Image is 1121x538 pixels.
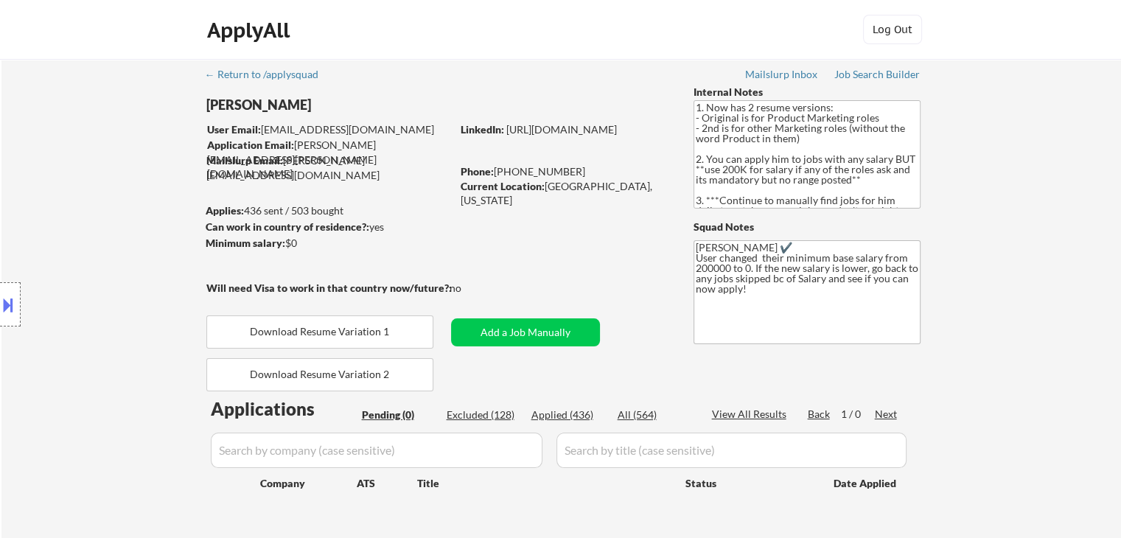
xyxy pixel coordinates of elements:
[451,318,600,346] button: Add a Job Manually
[461,180,545,192] strong: Current Location:
[556,433,907,468] input: Search by title (case sensitive)
[206,282,452,294] strong: Will need Visa to work in that country now/future?:
[808,407,831,422] div: Back
[362,408,436,422] div: Pending (0)
[206,358,433,391] button: Download Resume Variation 2
[506,123,617,136] a: [URL][DOMAIN_NAME]
[260,476,357,491] div: Company
[694,220,921,234] div: Squad Notes
[206,96,509,114] div: [PERSON_NAME]
[205,69,332,83] a: ← Return to /applysquad
[206,153,451,182] div: [PERSON_NAME][EMAIL_ADDRESS][DOMAIN_NAME]
[875,407,898,422] div: Next
[417,476,671,491] div: Title
[450,281,492,296] div: no
[206,203,451,218] div: 436 sent / 503 bought
[207,138,451,181] div: [PERSON_NAME][EMAIL_ADDRESS][PERSON_NAME][DOMAIN_NAME]
[834,69,921,83] a: Job Search Builder
[461,165,494,178] strong: Phone:
[207,122,451,137] div: [EMAIL_ADDRESS][DOMAIN_NAME]
[461,179,669,208] div: [GEOGRAPHIC_DATA], [US_STATE]
[863,15,922,44] button: Log Out
[207,18,294,43] div: ApplyAll
[685,469,812,496] div: Status
[834,476,898,491] div: Date Applied
[206,315,433,349] button: Download Resume Variation 1
[531,408,605,422] div: Applied (436)
[618,408,691,422] div: All (564)
[206,220,369,233] strong: Can work in country of residence?:
[745,69,819,80] div: Mailslurp Inbox
[205,69,332,80] div: ← Return to /applysquad
[206,220,447,234] div: yes
[357,476,417,491] div: ATS
[211,400,357,418] div: Applications
[461,123,504,136] strong: LinkedIn:
[206,236,451,251] div: $0
[694,85,921,99] div: Internal Notes
[447,408,520,422] div: Excluded (128)
[712,407,791,422] div: View All Results
[841,407,875,422] div: 1 / 0
[834,69,921,80] div: Job Search Builder
[745,69,819,83] a: Mailslurp Inbox
[461,164,669,179] div: [PHONE_NUMBER]
[211,433,542,468] input: Search by company (case sensitive)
